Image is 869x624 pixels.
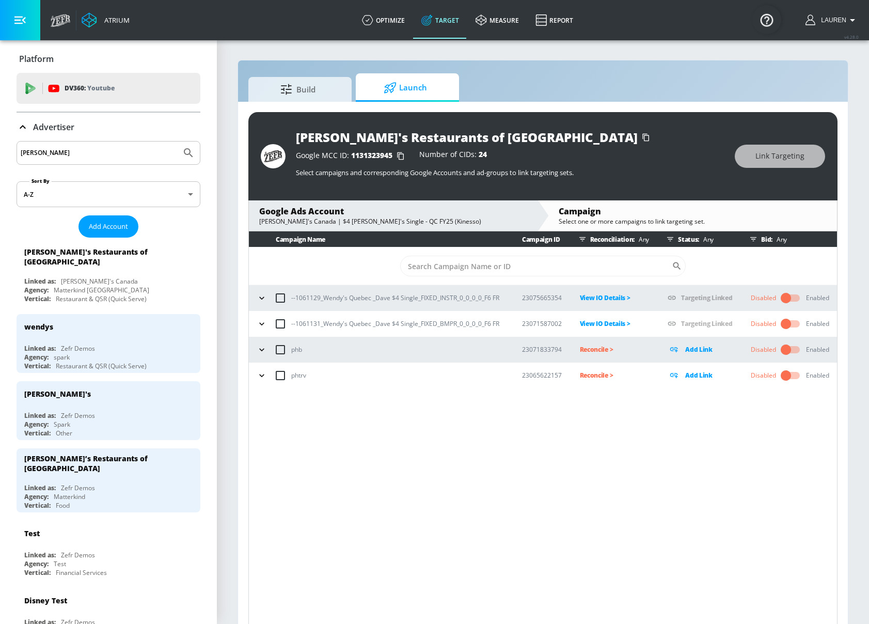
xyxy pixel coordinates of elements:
button: Submit Search [177,142,200,164]
div: Other [56,429,72,438]
p: phtrv [291,370,306,381]
div: [PERSON_NAME]'s Canada [61,277,138,286]
div: Financial Services [56,568,107,577]
div: Google Ads Account [259,206,527,217]
a: Atrium [82,12,130,28]
div: Enabled [806,319,829,329]
p: DV360: [65,83,115,94]
div: Disabled [751,293,776,303]
p: --1061131_Wendy's Quebec _Dave $4 Single_FIXED_BMPR_0_0_0_0_F6 FR [291,318,499,329]
p: Any [772,234,787,245]
div: wendys [24,322,53,332]
div: Disabled [751,371,776,380]
p: Add Link [685,369,713,381]
div: Agency: [24,559,49,568]
div: [PERSON_NAME]'s Restaurants of [GEOGRAPHIC_DATA] [296,129,638,146]
div: [PERSON_NAME]'s Restaurants of [GEOGRAPHIC_DATA]Linked as:[PERSON_NAME]'s CanadaAgency:Matterkind... [17,242,200,306]
p: Any [635,234,649,245]
p: 23075665354 [522,292,563,303]
div: Status: [662,231,734,247]
div: Agency: [24,286,49,294]
div: Agency: [24,420,49,429]
div: Disney Test [24,596,67,605]
div: Test [24,528,40,538]
div: View IO Details > [580,318,652,330]
div: Number of CIDs: [419,151,487,161]
div: Add Link [668,369,734,381]
span: Launch [366,75,445,100]
div: Google Ads Account[PERSON_NAME]'s Canada | $4 [PERSON_NAME]'s Single - QC FY25 (Kinesso) [249,200,538,231]
p: Advertiser [33,121,74,133]
button: Add Account [78,215,138,238]
div: Google MCC ID: [296,151,409,161]
div: Test [54,559,66,568]
p: Select campaigns and corresponding Google Accounts and ad-groups to link targeting sets. [296,168,724,177]
div: Vertical: [24,568,51,577]
input: Search by name [21,146,177,160]
a: Report [527,2,581,39]
div: [PERSON_NAME]’s Restaurants of [GEOGRAPHIC_DATA]Linked as:Zefr DemosAgency:MatterkindVertical:Food [17,448,200,512]
div: Campaign [559,206,827,217]
a: optimize [354,2,413,39]
a: Targeting Linked [681,293,732,302]
span: Add Account [89,221,128,232]
th: Campaign Name [249,231,505,247]
div: Linked as: [24,483,56,492]
div: Linked as: [24,344,56,353]
div: [PERSON_NAME]'sLinked as:Zefr DemosAgency:SparkVertical:Other [17,381,200,440]
p: Reconcile > [580,344,652,355]
div: Enabled [806,371,829,380]
input: Search Campaign Name or ID [400,256,672,276]
p: Reconcile > [580,369,652,381]
div: Zefr Demos [61,551,95,559]
p: Any [699,234,714,245]
span: Build [259,77,337,102]
div: Select one or more campaigns to link targeting set. [559,217,827,226]
div: Reconciliation: [575,231,652,247]
p: Platform [19,53,54,65]
div: Vertical: [24,362,51,370]
div: Atrium [100,15,130,25]
div: Zefr Demos [61,344,95,353]
span: 1131323945 [351,150,392,160]
div: Vertical: [24,501,51,510]
a: Target [413,2,467,39]
div: [PERSON_NAME]'s Canada | $4 [PERSON_NAME]'s Single - QC FY25 (Kinesso) [259,217,527,226]
p: Add Link [685,344,713,355]
div: TestLinked as:Zefr DemosAgency:TestVertical:Financial Services [17,521,200,580]
p: phb [291,344,302,355]
div: spark [54,353,70,362]
div: Restaurant & QSR (Quick Serve) [56,294,147,303]
div: Linked as: [24,551,56,559]
div: wendysLinked as:Zefr DemosAgency:sparkVertical:Restaurant & QSR (Quick Serve) [17,314,200,373]
div: Restaurant & QSR (Quick Serve) [56,362,147,370]
button: Open Resource Center [752,5,781,34]
button: Lauren [805,14,859,26]
div: Matterkind [54,492,85,501]
div: Add Link [668,344,734,355]
div: A-Z [17,181,200,207]
div: Vertical: [24,294,51,303]
div: Agency: [24,492,49,501]
div: [PERSON_NAME]’s Restaurants of [GEOGRAPHIC_DATA] [24,454,183,473]
div: Agency: [24,353,49,362]
div: Enabled [806,345,829,354]
div: Matterkind [GEOGRAPHIC_DATA] [54,286,149,294]
p: 23065622157 [522,370,563,381]
span: v 4.28.0 [844,34,859,40]
p: View IO Details > [580,292,652,304]
div: [PERSON_NAME]'s Restaurants of [GEOGRAPHIC_DATA] [24,247,183,267]
div: Spark [54,420,70,429]
div: Platform [17,44,200,73]
p: 23071587002 [522,318,563,329]
div: Zefr Demos [61,411,95,420]
div: Advertiser [17,113,200,142]
div: Disabled [751,319,776,329]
